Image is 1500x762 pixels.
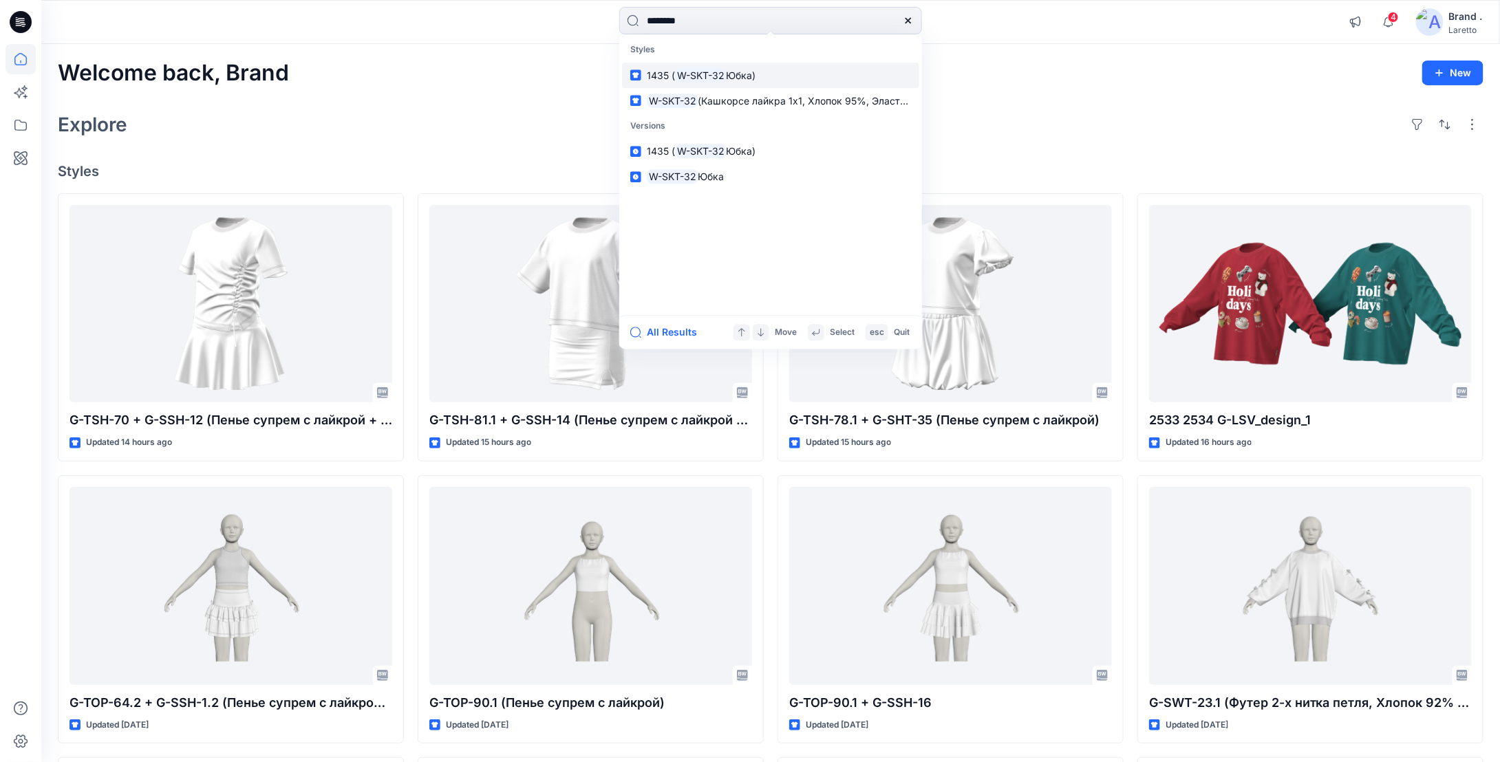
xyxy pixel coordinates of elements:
[86,435,172,450] p: Updated 14 hours ago
[698,95,933,107] span: (Кашкорсе лайкра 1х1, Хлопок 95%, Эластан 5%)
[1422,61,1483,85] button: New
[429,205,752,403] a: G-TSH-81.1 + G-SSH-14 (Пенье супрем с лайкрой + Бифлекс)
[1449,8,1483,25] div: Brand .
[630,324,706,340] button: All Results
[698,171,725,182] span: Юбка
[806,718,868,732] p: Updated [DATE]
[622,63,919,88] a: 1435 (W-SKT-32Юбка)
[1149,487,1472,685] a: G-SWT-23.1 (Футер 2-х нитка петля, Хлопок 92% эластан 8%)
[69,411,392,430] p: G-TSH-70 + G-SSH-12 (Пенье супрем с лайкрой + Бифлекс)
[622,88,919,113] a: W-SKT-32(Кашкорсе лайкра 1х1, Хлопок 95%, Эластан 5%)
[1449,25,1483,35] div: Laretto
[775,325,797,340] p: Move
[69,205,392,403] a: G-TSH-70 + G-SSH-12 (Пенье супрем с лайкрой + Бифлекс)
[58,113,127,135] h2: Explore
[830,325,855,340] p: Select
[58,163,1483,179] h4: Styles
[622,37,919,63] p: Styles
[727,145,756,157] span: Юбка)
[1416,8,1444,36] img: avatar
[1388,12,1399,23] span: 4
[1149,693,1472,712] p: G-SWT-23.1 (Футер 2-х нитка петля, Хлопок 92% эластан 8%)
[58,61,289,86] h2: Welcome back, Brand
[446,435,531,450] p: Updated 15 hours ago
[647,69,675,81] span: 1435 (
[894,325,910,340] p: Quit
[675,67,727,83] mark: W-SKT-32
[429,693,752,712] p: G-TOP-90.1 (Пенье супрем с лайкрой)
[789,205,1112,403] a: G-TSH-78.1 + G-SHT-35 (Пенье супрем с лайкрой)
[1166,435,1252,450] p: Updated 16 hours ago
[1149,205,1472,403] a: 2533 2534 G-LSV_design_1
[675,144,727,160] mark: W-SKT-32
[622,138,919,164] a: 1435 (W-SKT-32Юбка)
[647,145,675,157] span: 1435 (
[622,164,919,189] a: W-SKT-32Юбка
[429,487,752,685] a: G-TOP-90.1 (Пенье супрем с лайкрой)
[446,718,508,732] p: Updated [DATE]
[870,325,884,340] p: esc
[622,113,919,139] p: Versions
[789,411,1112,430] p: G-TSH-78.1 + G-SHT-35 (Пенье супрем с лайкрой)
[1166,718,1228,732] p: Updated [DATE]
[806,435,891,450] p: Updated 15 hours ago
[69,487,392,685] a: G-TOP-64.2 + G-SSH-1.2 (Пенье супрем с лайкрой + Кашкорсе 2*2)
[789,487,1112,685] a: G-TOP-90.1 + G-SSH-16
[429,411,752,430] p: G-TSH-81.1 + G-SSH-14 (Пенье супрем с лайкрой + Бифлекс)
[86,718,149,732] p: Updated [DATE]
[69,693,392,712] p: G-TOP-64.2 + G-SSH-1.2 (Пенье супрем с лайкрой + Кашкорсе 2*2)
[727,69,756,81] span: Юбка)
[789,693,1112,712] p: G-TOP-90.1 + G-SSH-16
[647,169,698,185] mark: W-SKT-32
[647,93,698,109] mark: W-SKT-32
[1149,411,1472,430] p: 2533 2534 G-LSV_design_1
